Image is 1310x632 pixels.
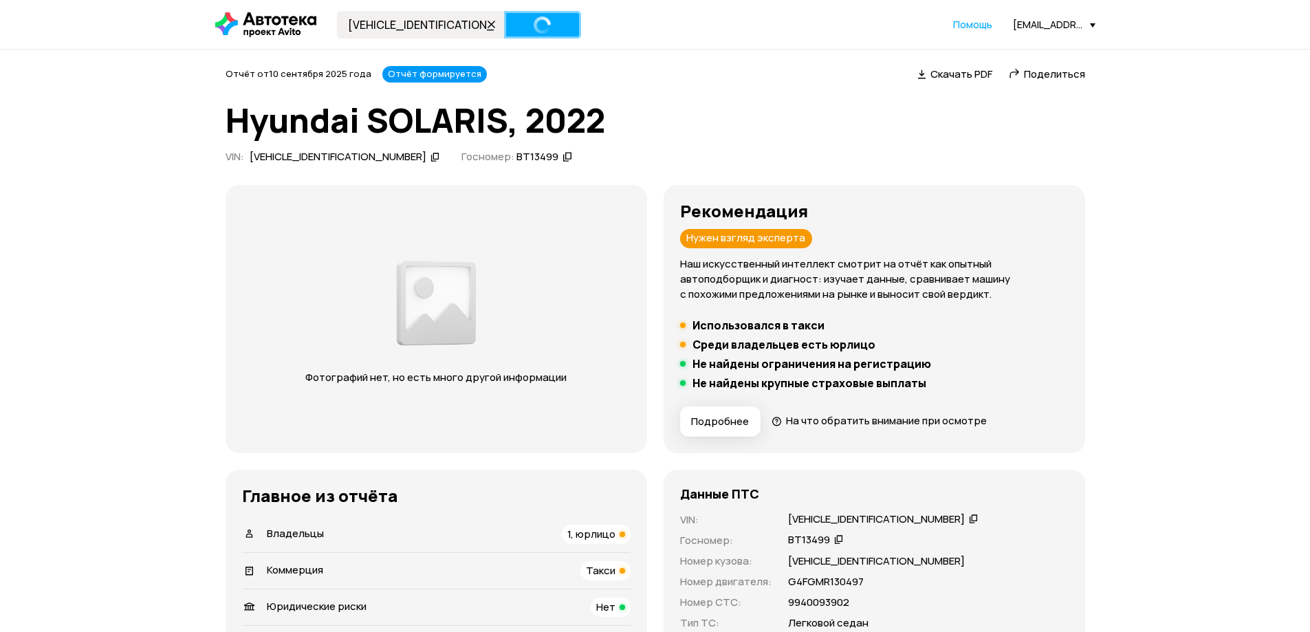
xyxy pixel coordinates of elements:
[692,318,825,332] h5: Использовался в такси
[267,526,324,541] span: Владельцы
[382,66,487,83] div: Отчёт формируется
[788,574,864,589] p: G4FGMR130497
[680,486,759,501] h4: Данные ПТС
[788,615,869,631] p: Легковой седан
[1013,18,1095,31] div: [EMAIL_ADDRESS][DOMAIN_NAME]
[691,415,749,428] span: Подробнее
[680,595,772,610] p: Номер СТС :
[242,486,631,505] h3: Главное из отчёта
[680,406,761,437] button: Подробнее
[786,413,987,428] span: На что обратить внимание при осмотре
[1024,67,1085,81] span: Поделиться
[586,563,615,578] span: Такси
[680,512,772,527] p: VIN :
[680,533,772,548] p: Госномер :
[226,149,244,164] span: VIN :
[226,102,1085,139] h1: Hyundai SOLARIS, 2022
[788,554,965,569] p: [VEHICLE_IDENTIFICATION_NUMBER]
[516,150,558,164] div: ВТ13499
[772,413,987,428] a: На что обратить внимание при осмотре
[788,512,965,527] div: [VEHICLE_IDENTIFICATION_NUMBER]
[692,357,931,371] h5: Не найдены ограничения на регистрацию
[226,67,371,80] span: Отчёт от 10 сентября 2025 года
[692,376,926,390] h5: Не найдены крупные страховые выплаты
[596,600,615,614] span: Нет
[917,67,992,81] a: Скачать PDF
[953,18,992,31] span: Помощь
[680,201,1069,221] h3: Рекомендация
[680,574,772,589] p: Номер двигателя :
[930,67,992,81] span: Скачать PDF
[680,554,772,569] p: Номер кузова :
[292,370,580,385] p: Фотографий нет, но есть много другой информации
[692,338,875,351] h5: Среди владельцев есть юрлицо
[680,229,812,248] div: Нужен взгляд эксперта
[788,595,849,610] p: 9940093902
[267,563,323,577] span: Коммерция
[680,257,1069,302] p: Наш искусственный интеллект смотрит на отчёт как опытный автоподборщик и диагност: изучает данные...
[461,149,514,164] span: Госномер:
[953,18,992,32] a: Помощь
[1009,67,1085,81] a: Поделиться
[788,533,830,547] div: ВТ13499
[250,150,426,164] div: [VEHICLE_IDENTIFICATION_NUMBER]
[337,11,505,39] input: VIN, госномер, номер кузова
[393,253,479,353] img: d89e54fb62fcf1f0.png
[267,599,367,613] span: Юридические риски
[680,615,772,631] p: Тип ТС :
[567,527,615,541] span: 1, юрлицо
